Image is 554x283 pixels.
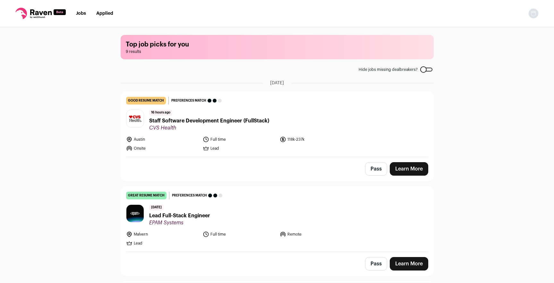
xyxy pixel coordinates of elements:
[390,162,428,176] a: Learn More
[280,231,353,237] li: Remote
[121,187,433,252] a: great resume match Preferences match [DATE] Lead Full-Stack Engineer EPAM Systems Malvern Full ti...
[126,97,166,104] div: good resume match
[126,145,199,152] li: Onsite
[96,11,113,16] a: Applied
[528,8,539,19] button: Open dropdown
[203,136,276,143] li: Full time
[149,204,164,211] span: [DATE]
[149,212,210,220] span: Lead Full-Stack Engineer
[126,192,166,199] div: great resume match
[203,145,276,152] li: Lead
[126,240,199,246] li: Lead
[149,117,269,125] span: Staff Software Development Engineer (FullStack)
[280,136,353,143] li: 118k-237k
[126,205,144,222] img: 3d6f845862ac904a07011a147503c724edca20cf52d9df8df03dc9299e38d3bd.jpg
[121,92,433,157] a: good resume match Preferences match 16 hours ago Staff Software Development Engineer (FullStack) ...
[126,40,429,49] h1: Top job picks for you
[365,257,387,271] button: Pass
[528,8,539,19] img: nopic.png
[203,231,276,237] li: Full time
[149,110,172,116] span: 16 hours ago
[149,220,210,226] span: EPAM Systems
[126,49,429,54] span: 9 results
[126,110,144,127] img: 54c07bd82882dbef4fe6f89d1a7b16a4326566781fd731c057fbf59a31362a1b.jpg
[270,80,284,86] span: [DATE]
[172,192,207,199] span: Preferences match
[126,136,199,143] li: Austin
[359,67,418,72] span: Hide jobs missing dealbreakers?
[76,11,86,16] a: Jobs
[126,231,199,237] li: Malvern
[171,97,206,104] span: Preferences match
[149,125,269,131] span: CVS Health
[390,257,428,271] a: Learn More
[365,162,387,176] button: Pass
